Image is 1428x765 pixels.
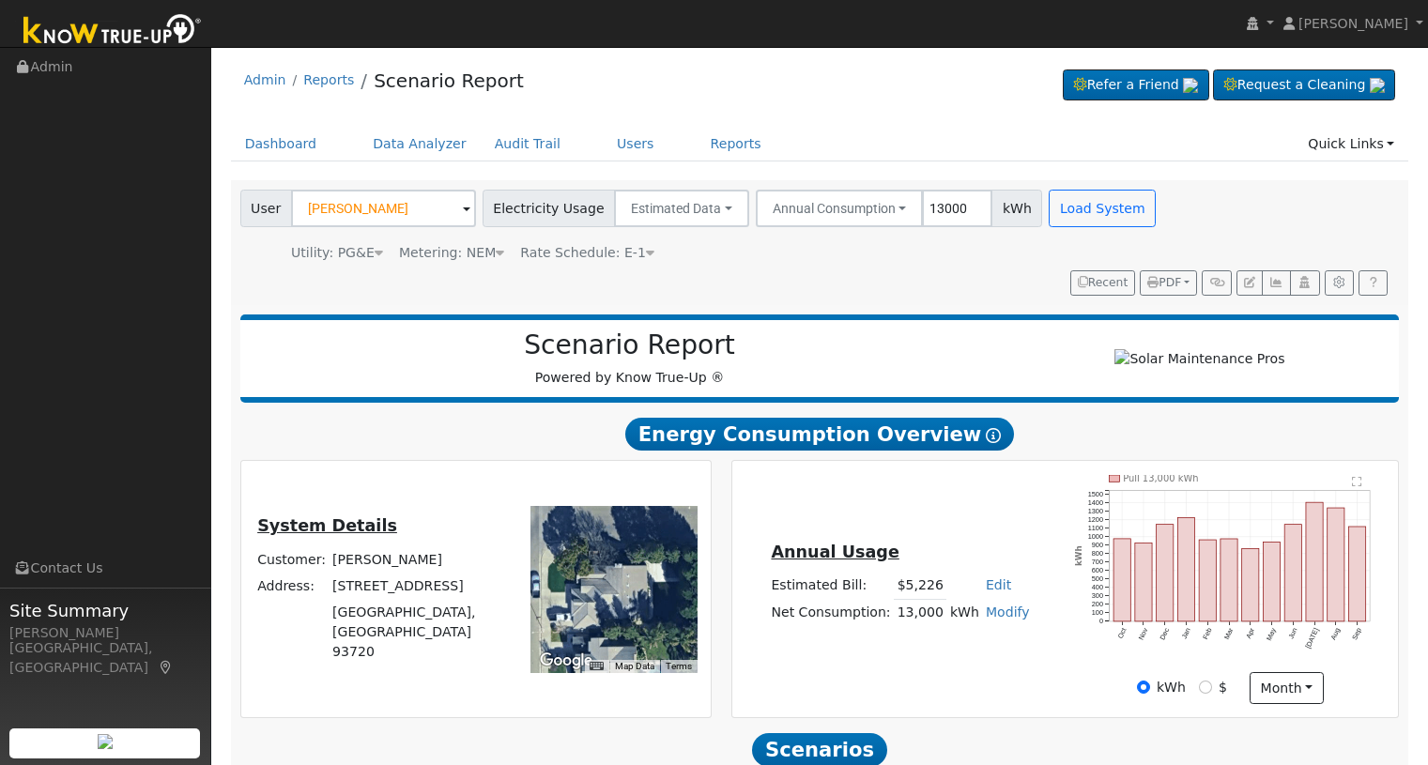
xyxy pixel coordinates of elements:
[1294,127,1408,161] a: Quick Links
[14,10,211,53] img: Know True-Up
[1135,543,1152,621] rect: onclick=""
[614,190,749,227] button: Estimated Data
[1099,617,1103,625] text: 0
[303,72,354,87] a: Reports
[330,546,505,573] td: [PERSON_NAME]
[697,127,775,161] a: Reports
[535,649,597,673] a: Open this area in Google Maps (opens a new window)
[481,127,575,161] a: Audit Trail
[158,660,175,675] a: Map
[1250,672,1324,704] button: month
[1114,349,1284,369] img: Solar Maintenance Pros
[259,329,1000,361] h2: Scenario Report
[1092,591,1103,600] text: 300
[986,577,1011,592] a: Edit
[1350,527,1367,621] rect: onclick=""
[1178,517,1195,621] rect: onclick=""
[986,428,1001,443] i: Show Help
[1092,558,1103,566] text: 700
[330,573,505,599] td: [STREET_ADDRESS]
[1285,524,1302,621] rect: onclick=""
[1264,542,1281,621] rect: onclick=""
[615,660,654,673] button: Map Data
[1288,627,1300,641] text: Jun
[1113,539,1130,621] rect: onclick=""
[1236,270,1263,297] button: Edit User
[244,72,286,87] a: Admin
[1070,270,1136,297] button: Recent
[1221,539,1238,621] rect: onclick=""
[1219,678,1227,697] label: $
[520,245,654,260] span: Alias: None
[1092,608,1103,617] text: 100
[1088,524,1103,532] text: 1100
[1305,627,1322,650] text: [DATE]
[991,190,1042,227] span: kWh
[1088,498,1103,507] text: 1400
[1243,548,1260,621] rect: onclick=""
[1092,541,1103,549] text: 900
[374,69,524,92] a: Scenario Report
[1088,515,1103,524] text: 1200
[1147,276,1181,289] span: PDF
[1330,627,1344,642] text: Aug
[257,516,397,535] u: System Details
[1088,532,1103,541] text: 1000
[291,190,476,227] input: Select a User
[535,649,597,673] img: Google
[1137,681,1150,694] input: kWh
[1063,69,1209,101] a: Refer a Friend
[9,598,201,623] span: Site Summary
[254,573,330,599] td: Address:
[1298,16,1408,31] span: [PERSON_NAME]
[1092,574,1103,583] text: 500
[1049,190,1156,227] button: Load System
[1223,626,1236,641] text: Mar
[666,661,692,671] a: Terms (opens in new tab)
[1159,626,1172,641] text: Dec
[1075,545,1084,566] text: kWh
[1157,678,1186,697] label: kWh
[330,599,505,665] td: [GEOGRAPHIC_DATA], [GEOGRAPHIC_DATA] 93720
[986,604,1030,620] a: Modify
[291,243,383,263] div: Utility: PG&E
[359,127,481,161] a: Data Analyzer
[1180,627,1192,641] text: Jan
[771,543,898,561] u: Annual Usage
[1245,626,1257,640] text: Apr
[1202,270,1231,297] button: Generate Report Link
[590,660,603,673] button: Keyboard shortcuts
[231,127,331,161] a: Dashboard
[1262,270,1291,297] button: Multi-Series Graph
[894,599,946,626] td: 13,000
[399,243,504,263] div: Metering: NEM
[1353,476,1363,487] text: 
[9,623,201,643] div: [PERSON_NAME]
[98,734,113,749] img: retrieve
[756,190,924,227] button: Annual Consumption
[1328,508,1345,621] rect: onclick=""
[1092,549,1103,558] text: 800
[1213,69,1395,101] a: Request a Cleaning
[1137,626,1150,641] text: Nov
[1116,627,1129,640] text: Oct
[1266,626,1279,642] text: May
[1157,524,1174,621] rect: onclick=""
[625,418,1014,451] span: Energy Consumption Overview
[1183,78,1198,93] img: retrieve
[946,599,982,626] td: kWh
[1290,270,1319,297] button: Login As
[240,190,292,227] span: User
[1352,627,1365,642] text: Sep
[1200,540,1217,621] rect: onclick=""
[1140,270,1197,297] button: PDF
[483,190,615,227] span: Electricity Usage
[1199,681,1212,694] input: $
[603,127,668,161] a: Users
[768,599,894,626] td: Net Consumption:
[1092,600,1103,608] text: 200
[768,573,894,600] td: Estimated Bill:
[250,329,1010,388] div: Powered by Know True-Up ®
[9,638,201,678] div: [GEOGRAPHIC_DATA], [GEOGRAPHIC_DATA]
[1088,489,1103,497] text: 1500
